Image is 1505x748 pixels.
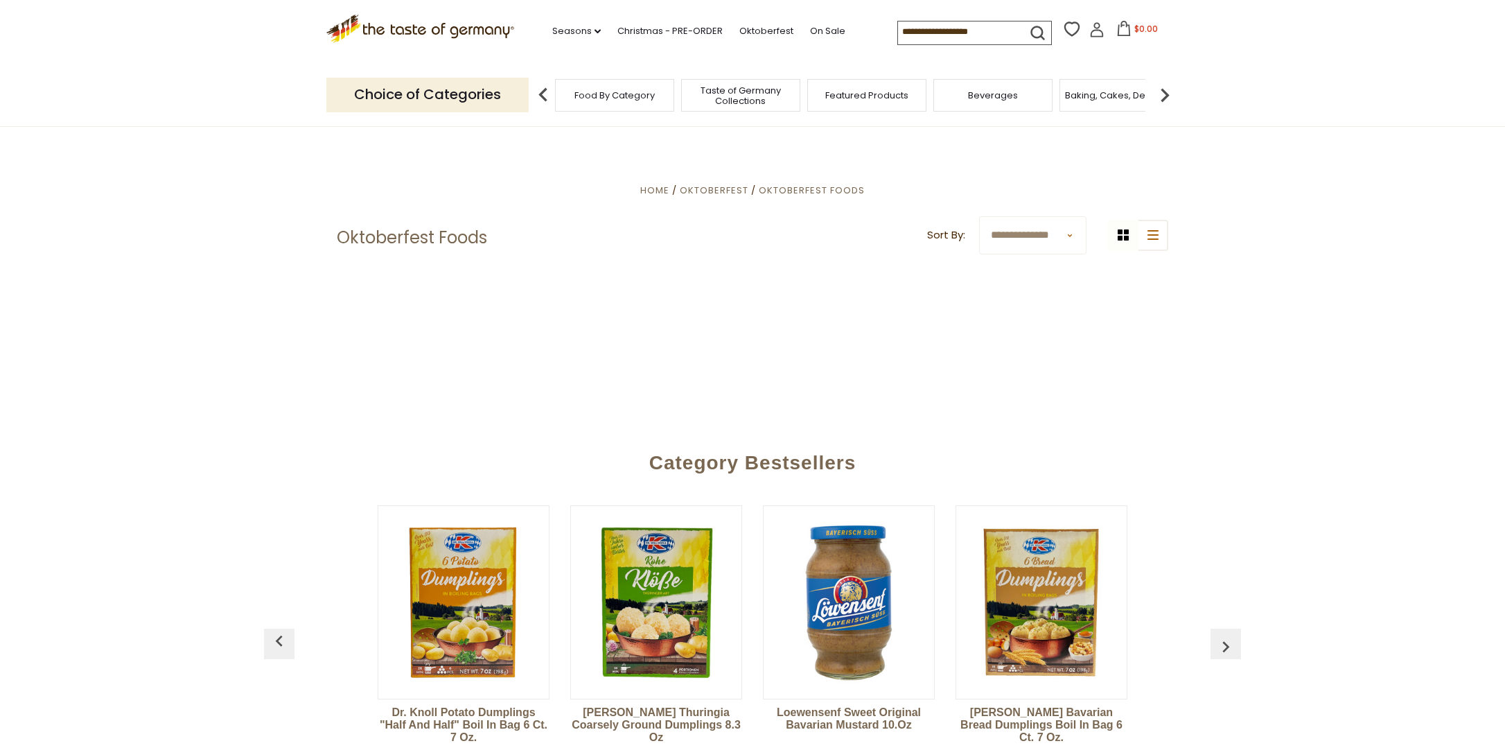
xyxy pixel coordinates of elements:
div: Category Bestsellers [271,431,1234,488]
img: previous arrow [529,81,557,109]
img: next arrow [1151,81,1179,109]
a: Home [640,184,669,197]
button: $0.00 [1107,21,1166,42]
a: Seasons [552,24,601,39]
a: Taste of Germany Collections [685,85,796,106]
img: Dr. Knoll Thuringia Coarsely Ground Dumplings 8.3 oz [571,517,741,688]
a: Food By Category [574,90,655,101]
p: Choice of Categories [326,78,529,112]
a: Beverages [968,90,1018,101]
label: Sort By: [927,227,965,244]
a: Oktoberfest Foods [759,184,865,197]
a: On Sale [810,24,845,39]
a: Loewensenf Sweet Original Bavarian Mustard 10.oz [763,706,935,748]
img: previous arrow [268,630,290,652]
a: Featured Products [825,90,908,101]
a: [PERSON_NAME] Bavarian Bread Dumplings Boil in Bag 6 ct. 7 oz. [956,706,1127,748]
a: Oktoberfest [739,24,793,39]
a: Dr. Knoll Potato Dumplings "Half and Half" Boil in Bag 6 ct. 7 oz. [378,706,549,748]
a: [PERSON_NAME] Thuringia Coarsely Ground Dumplings 8.3 oz [570,706,742,748]
a: Baking, Cakes, Desserts [1065,90,1172,101]
img: previous arrow [1215,636,1237,658]
img: Dr. Knoll Bavarian Bread Dumplings Boil in Bag 6 ct. 7 oz. [956,517,1127,688]
img: Loewensenf Sweet Original Bavarian Mustard 10.oz [764,517,934,688]
span: $0.00 [1134,23,1158,35]
h1: Oktoberfest Foods [337,227,487,248]
a: Oktoberfest [680,184,748,197]
a: Christmas - PRE-ORDER [617,24,723,39]
img: Dr. Knoll Potato Dumplings [378,517,549,688]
